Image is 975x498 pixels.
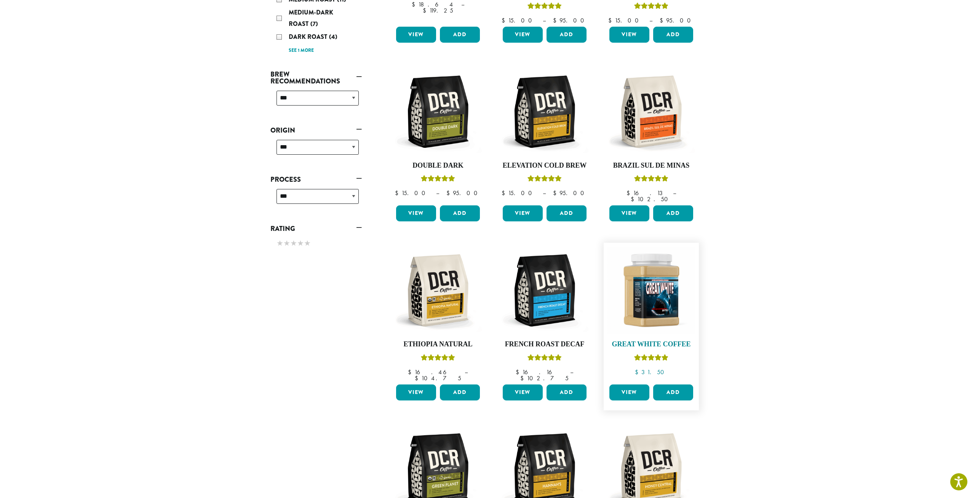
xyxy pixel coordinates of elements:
a: Great White CoffeeRated 5.00 out of 5 $31.50 [607,247,695,381]
a: View [503,384,543,400]
bdi: 18.64 [412,0,454,8]
span: ★ [290,238,297,249]
span: $ [660,16,666,24]
span: $ [553,16,559,24]
span: Dark Roast [289,32,329,41]
div: Origin [270,137,362,164]
button: Add [547,27,587,43]
span: – [465,368,468,376]
button: Add [653,205,693,221]
span: – [673,189,676,197]
a: View [609,384,649,400]
span: $ [553,189,559,197]
div: Rated 5.00 out of 5 [634,2,668,13]
a: View [503,27,543,43]
img: DCR-12oz-Brazil-Sul-De-Minas-Stock-scaled.png [607,68,695,155]
bdi: 119.25 [423,6,453,14]
a: Rating [270,222,362,235]
a: Ethiopia NaturalRated 5.00 out of 5 [394,247,482,381]
bdi: 15.00 [395,189,429,197]
span: $ [502,189,508,197]
a: View [609,27,649,43]
span: ★ [283,238,290,249]
div: Rated 4.50 out of 5 [421,174,455,186]
img: DCR-12oz-Double-Dark-Stock-scaled.png [394,68,482,155]
button: Add [440,384,480,400]
div: Rating [270,235,362,253]
bdi: 15.00 [608,16,642,24]
div: Rated 5.00 out of 5 [527,174,562,186]
bdi: 102.75 [520,374,569,382]
span: $ [423,6,429,14]
div: Process [270,186,362,213]
img: Great_White_Ground_Espresso_2.png [607,247,695,334]
img: DCR-12oz-French-Roast-Decaf-Stock-scaled.png [501,247,588,334]
bdi: 102.50 [631,195,671,203]
h4: Double Dark [394,162,482,170]
span: – [436,189,439,197]
bdi: 16.46 [408,368,457,376]
span: $ [395,189,401,197]
span: ★ [304,238,311,249]
span: Medium-Dark Roast [289,8,333,28]
bdi: 95.00 [446,189,481,197]
a: See 1 more [289,47,314,54]
a: Process [270,173,362,186]
div: Rated 5.00 out of 5 [634,353,668,365]
span: (4) [329,32,337,41]
button: Add [547,384,587,400]
a: French Roast DecafRated 5.00 out of 5 [501,247,588,381]
span: – [543,189,546,197]
a: Origin [270,124,362,137]
a: View [396,27,436,43]
img: DCR-12oz-FTO-Ethiopia-Natural-Stock-scaled.png [394,247,482,334]
div: Rated 5.00 out of 5 [527,2,562,13]
bdi: 31.50 [635,368,668,376]
span: $ [516,368,522,376]
a: Brazil Sul De MinasRated 5.00 out of 5 [607,68,695,203]
div: Rated 5.00 out of 5 [634,174,668,186]
span: $ [415,374,421,382]
a: Brew Recommendations [270,68,362,88]
div: Rated 5.00 out of 5 [421,353,455,365]
span: $ [408,368,414,376]
button: Add [547,205,587,221]
span: $ [412,0,418,8]
span: – [461,0,464,8]
button: Add [440,205,480,221]
span: – [543,16,546,24]
span: $ [631,195,637,203]
a: Double DarkRated 4.50 out of 5 [394,68,482,203]
span: $ [627,189,633,197]
a: Elevation Cold BrewRated 5.00 out of 5 [501,68,588,203]
span: – [570,368,573,376]
bdi: 95.00 [660,16,694,24]
h4: French Roast Decaf [501,340,588,349]
bdi: 95.00 [553,189,588,197]
span: $ [608,16,615,24]
span: $ [635,368,641,376]
a: View [609,205,649,221]
bdi: 104.75 [415,374,461,382]
span: $ [446,189,453,197]
button: Add [653,384,693,400]
span: (7) [310,19,318,28]
span: $ [520,374,527,382]
h4: Great White Coffee [607,340,695,349]
span: $ [502,16,508,24]
span: – [649,16,652,24]
bdi: 15.00 [502,189,535,197]
bdi: 15.00 [502,16,535,24]
a: View [396,384,436,400]
bdi: 95.00 [553,16,588,24]
a: View [503,205,543,221]
button: Add [653,27,693,43]
h4: Elevation Cold Brew [501,162,588,170]
div: Brew Recommendations [270,88,362,115]
img: DCR-12oz-Elevation-Cold-Brew-Stock-scaled.png [501,68,588,155]
a: View [396,205,436,221]
div: Rated 5.00 out of 5 [527,353,562,365]
h4: Ethiopia Natural [394,340,482,349]
bdi: 16.16 [516,368,563,376]
bdi: 16.13 [627,189,666,197]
